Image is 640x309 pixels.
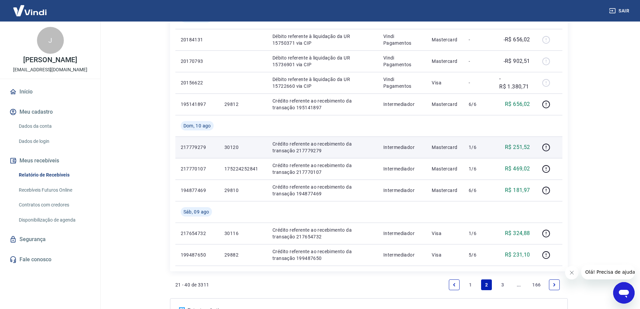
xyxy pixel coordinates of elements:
[272,54,373,68] p: Débito referente à liquidação da UR 15736901 via CIP
[272,98,373,111] p: Crédito referente ao recebimento da transação 195141897
[469,36,488,43] p: -
[224,252,262,258] p: 29882
[181,36,214,43] p: 20184131
[432,187,458,194] p: Mastercard
[469,101,488,108] p: 6/6
[224,187,262,194] p: 29810
[4,5,56,10] span: Olá! Precisa de ajuda?
[383,187,421,194] p: Intermediador
[272,76,373,89] p: Débito referente à liquidação da UR 15722660 via CIP
[505,229,530,237] p: R$ 324,88
[16,119,92,133] a: Dados da conta
[513,279,524,290] a: Jump forward
[504,36,530,44] p: -R$ 656,02
[16,183,92,197] a: Recebíveis Futuros Online
[224,144,262,151] p: 30120
[16,198,92,212] a: Contratos com credores
[272,227,373,240] p: Crédito referente ao recebimento da transação 217654732
[383,33,421,46] p: Vindi Pagamentos
[432,252,458,258] p: Visa
[181,58,214,65] p: 20170793
[175,281,209,288] p: 21 - 40 de 3311
[581,265,635,279] iframe: Mensagem da empresa
[23,56,77,64] p: [PERSON_NAME]
[181,144,214,151] p: 217779279
[505,143,530,151] p: R$ 251,52
[613,282,635,304] iframe: Botão para abrir a janela de mensagens
[16,134,92,148] a: Dados de login
[505,100,530,108] p: R$ 656,02
[272,33,373,46] p: Débito referente à liquidação da UR 15750371 via CIP
[529,279,543,290] a: Page 166
[608,5,632,17] button: Sair
[432,79,458,86] p: Visa
[505,251,530,259] p: R$ 231,10
[272,248,373,262] p: Crédito referente ao recebimento da transação 199487650
[183,122,211,129] span: Dom, 10 ago
[181,187,214,194] p: 194877469
[37,27,64,54] div: J
[432,101,458,108] p: Mastercard
[272,162,373,176] p: Crédito referente ao recebimento da transação 217770107
[469,187,488,194] p: 6/6
[481,279,492,290] a: Page 2 is your current page
[272,184,373,197] p: Crédito referente ao recebimento da transação 194877469
[469,58,488,65] p: -
[383,76,421,89] p: Vindi Pagamentos
[181,252,214,258] p: 199487650
[504,57,530,65] p: -R$ 902,51
[16,168,92,182] a: Relatório de Recebíveis
[499,75,530,91] p: -R$ 1.380,71
[432,165,458,172] p: Mastercard
[8,0,52,21] img: Vindi
[432,230,458,237] p: Visa
[224,165,262,172] p: 175224252841
[181,230,214,237] p: 217654732
[13,66,87,73] p: [EMAIL_ADDRESS][DOMAIN_NAME]
[432,144,458,151] p: Mastercard
[469,165,488,172] p: 1/6
[224,230,262,237] p: 30116
[8,153,92,168] button: Meus recebíveis
[505,165,530,173] p: R$ 469,02
[181,165,214,172] p: 217770107
[505,186,530,194] p: R$ 181,97
[383,165,421,172] p: Intermediador
[432,36,458,43] p: Mastercard
[432,58,458,65] p: Mastercard
[181,79,214,86] p: 20156622
[446,277,562,293] ul: Pagination
[383,230,421,237] p: Intermediador
[8,252,92,267] a: Fale conosco
[465,279,476,290] a: Page 1
[565,266,579,279] iframe: Fechar mensagem
[383,54,421,68] p: Vindi Pagamentos
[8,232,92,247] a: Segurança
[469,79,488,86] p: -
[497,279,508,290] a: Page 3
[449,279,460,290] a: Previous page
[183,208,209,215] span: Sáb, 09 ago
[469,144,488,151] p: 1/6
[383,144,421,151] p: Intermediador
[181,101,214,108] p: 195141897
[272,141,373,154] p: Crédito referente ao recebimento da transação 217779279
[383,101,421,108] p: Intermediador
[469,252,488,258] p: 5/6
[224,101,262,108] p: 29812
[8,84,92,99] a: Início
[549,279,560,290] a: Next page
[469,230,488,237] p: 1/6
[383,252,421,258] p: Intermediador
[16,213,92,227] a: Disponibilização de agenda
[8,105,92,119] button: Meu cadastro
